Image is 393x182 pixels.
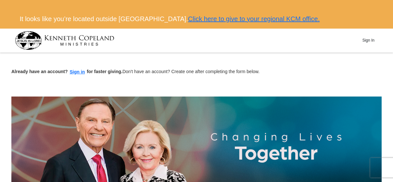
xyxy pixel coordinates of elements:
[359,35,378,45] button: Sign In
[68,68,87,76] button: Sign in
[15,31,114,50] img: kcm-header-logo.svg
[11,68,382,76] p: Don't have an account? Create one after completing the form below.
[11,69,122,74] strong: Already have an account? for faster giving.
[188,15,320,22] a: Click here to give to your regional KCM office.
[15,9,378,29] div: It looks like you’re located outside [GEOGRAPHIC_DATA].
